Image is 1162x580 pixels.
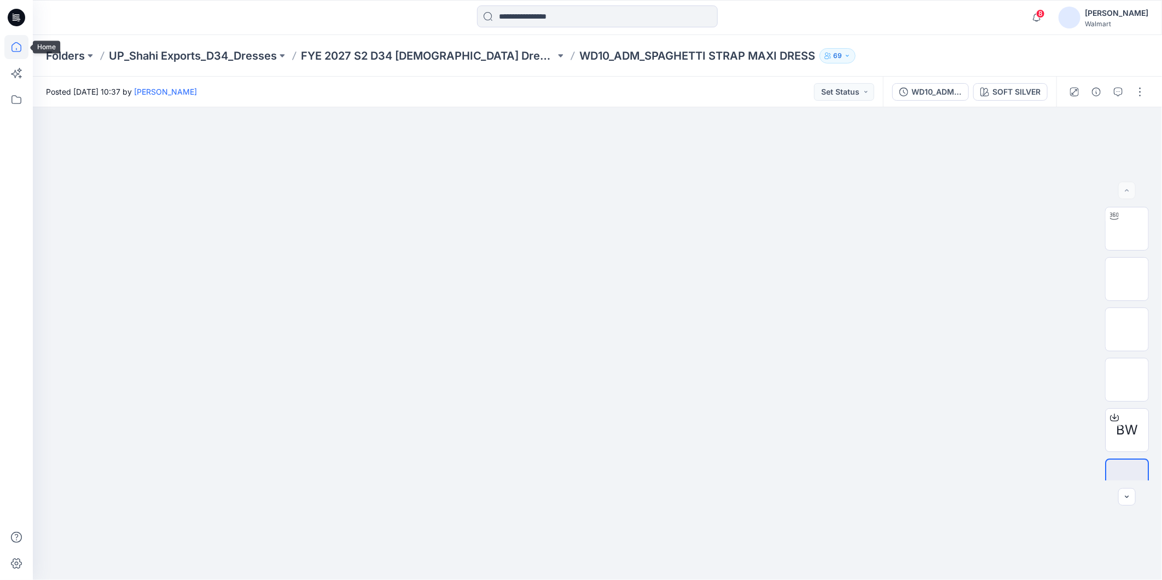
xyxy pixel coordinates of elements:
[109,48,277,63] a: UP_Shahi Exports_D34_Dresses
[911,86,962,98] div: WD10_ADM_SPAGHETTI STRAP MAXI DRESS
[579,48,815,63] p: WD10_ADM_SPAGHETTI STRAP MAXI DRESS
[833,50,842,62] p: 69
[301,48,555,63] a: FYE 2027 S2 D34 [DEMOGRAPHIC_DATA] Dresses - Shahi
[1059,7,1080,28] img: avatar
[892,83,969,101] button: WD10_ADM_SPAGHETTI STRAP MAXI DRESS
[1085,20,1148,28] div: Walmart
[1085,7,1148,20] div: [PERSON_NAME]
[1116,420,1138,440] span: BW
[1088,83,1105,101] button: Details
[46,48,85,63] a: Folders
[820,48,856,63] button: 69
[973,83,1048,101] button: SOFT SILVER
[992,86,1041,98] div: SOFT SILVER
[46,86,197,97] span: Posted [DATE] 10:37 by
[134,87,197,96] a: [PERSON_NAME]
[1036,9,1045,18] span: 8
